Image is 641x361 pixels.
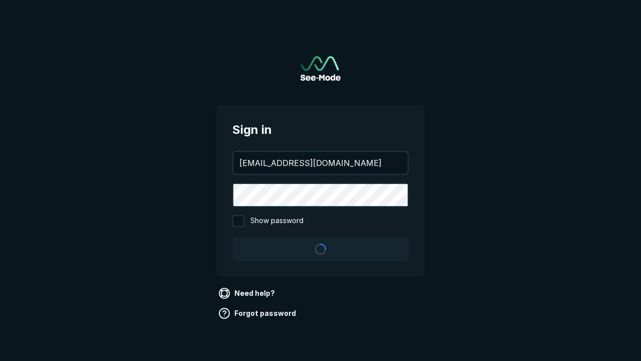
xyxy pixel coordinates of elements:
a: Need help? [216,285,279,301]
a: Forgot password [216,305,300,321]
span: Show password [250,215,303,227]
img: See-Mode Logo [300,56,341,81]
span: Sign in [232,121,409,139]
a: Go to sign in [300,56,341,81]
input: your@email.com [233,152,408,174]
